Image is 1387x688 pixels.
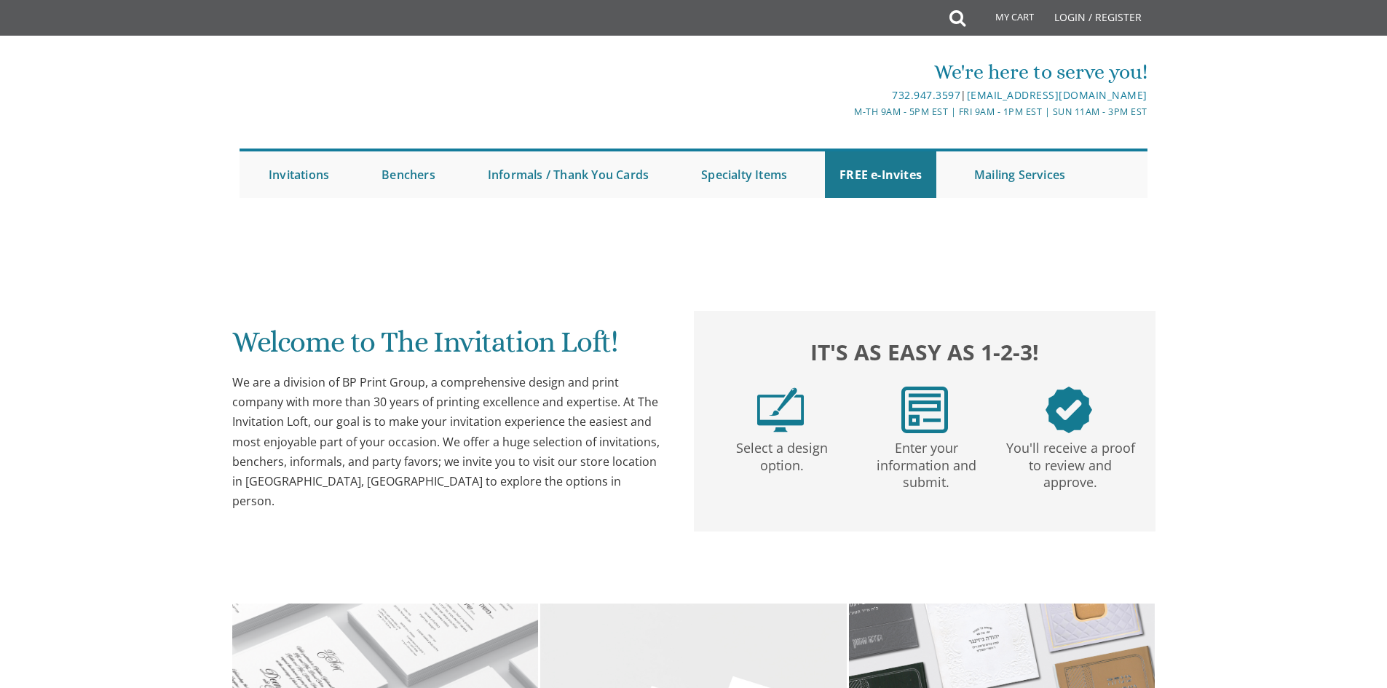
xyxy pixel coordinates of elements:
[901,387,948,433] img: step2.png
[892,88,960,102] a: 732.947.3597
[713,433,851,475] p: Select a design option.
[1001,433,1139,491] p: You'll receive a proof to review and approve.
[857,433,995,491] p: Enter your information and submit.
[964,1,1044,38] a: My Cart
[967,88,1147,102] a: [EMAIL_ADDRESS][DOMAIN_NAME]
[708,336,1141,368] h2: It's as easy as 1-2-3!
[367,151,450,198] a: Benchers
[1046,387,1092,433] img: step3.png
[757,387,804,433] img: step1.png
[543,58,1147,87] div: We're here to serve you!
[960,151,1080,198] a: Mailing Services
[232,326,665,369] h1: Welcome to The Invitation Loft!
[232,373,665,511] div: We are a division of BP Print Group, a comprehensive design and print company with more than 30 y...
[825,151,936,198] a: FREE e-Invites
[473,151,663,198] a: Informals / Thank You Cards
[543,87,1147,104] div: |
[543,104,1147,119] div: M-Th 9am - 5pm EST | Fri 9am - 1pm EST | Sun 11am - 3pm EST
[254,151,344,198] a: Invitations
[687,151,802,198] a: Specialty Items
